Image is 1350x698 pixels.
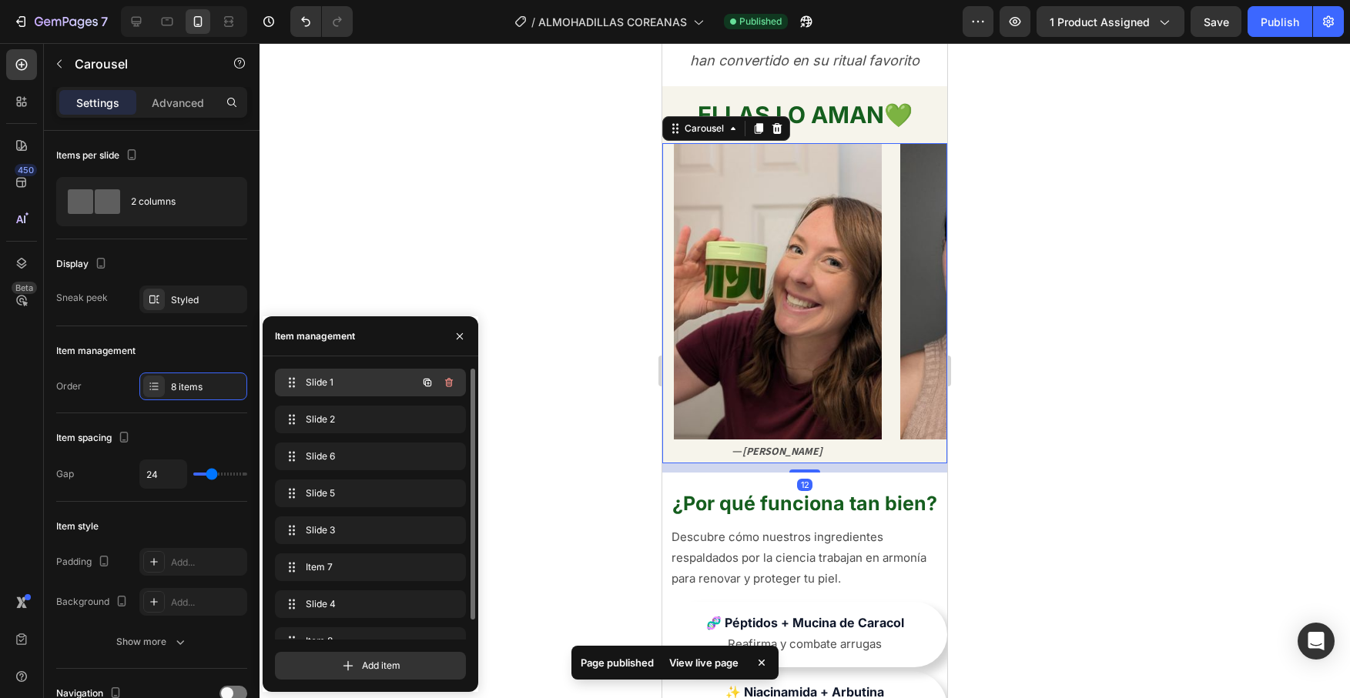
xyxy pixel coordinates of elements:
span: Slide 1 [306,376,393,389]
div: Item style [56,519,99,533]
div: Background [56,592,131,613]
span: Slide 4 [306,597,429,611]
div: Sneak peek [56,291,108,305]
div: Show more [116,634,188,650]
span: Slide 3 [306,523,429,537]
div: 2 columns [131,184,225,219]
p: Carousel [75,55,206,73]
div: Styled [171,293,243,307]
p: Advanced [152,95,204,111]
button: 7 [6,6,115,37]
div: Gap [56,467,74,481]
span: 🧬 Péptidos + Mucina de Caracol [44,572,242,587]
span: ✨ Niacinamida + Arbutina [63,641,222,656]
span: — [70,399,80,416]
input: Auto [140,460,186,488]
span: Add item [362,659,400,673]
span: Save [1204,15,1229,28]
span: Item 7 [306,560,429,574]
div: Undo/Redo [290,6,353,37]
div: Items per slide [56,145,141,166]
p: Page published [581,655,654,670]
strong: ¿Por qué funciona tan bien? [10,449,275,472]
p: Settings [76,95,119,111]
span: / [531,14,535,30]
div: Add... [171,596,243,609]
div: 12 [135,436,150,448]
iframe: Design area [662,43,947,698]
button: 1 product assigned [1037,6,1184,37]
div: Item spacing [56,428,133,449]
div: Open Intercom Messenger [1298,623,1335,660]
div: Beta [12,282,37,294]
div: Publish [1261,14,1299,30]
p: Descubre cómo nuestros ingredientes respaldados por la ciencia trabajan en armonía para renovar y... [9,483,276,546]
div: Padding [56,552,113,573]
div: Item management [56,344,136,358]
div: Item management [275,329,355,343]
span: ALMOHADILLAS COREANAS [538,14,687,30]
div: Carousel [19,78,65,92]
span: Slide 5 [306,486,429,500]
span: 1 product assigned [1050,14,1150,30]
span: Published [739,15,782,28]
strong: ELLAS LO AMAN [35,58,222,85]
span: Slide 6 [306,449,429,463]
img: gempages_498295860161938568-2f39687f-9ae8-4401-893c-bcd3a8cde6d3.jpg [238,100,446,396]
div: View live page [660,652,748,673]
span: Reafirma y combate arrugas [65,593,219,608]
button: Publish [1248,6,1312,37]
div: Order [56,379,82,393]
p: 7 [101,12,108,31]
div: 450 [15,164,37,176]
div: Display [56,254,110,275]
div: Add... [171,556,243,569]
strong: [PERSON_NAME] [80,401,160,415]
button: Show more [56,628,247,656]
span: Item 8 [306,634,429,648]
img: gempages_498295860161938568-9b5d733d-70f1-41e9-9d5d-5f7f8cdf2361.jpg [12,100,219,396]
button: Save [1191,6,1241,37]
span: 💚 [35,58,250,85]
span: Slide 2 [306,412,429,426]
div: 8 items [171,380,243,394]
